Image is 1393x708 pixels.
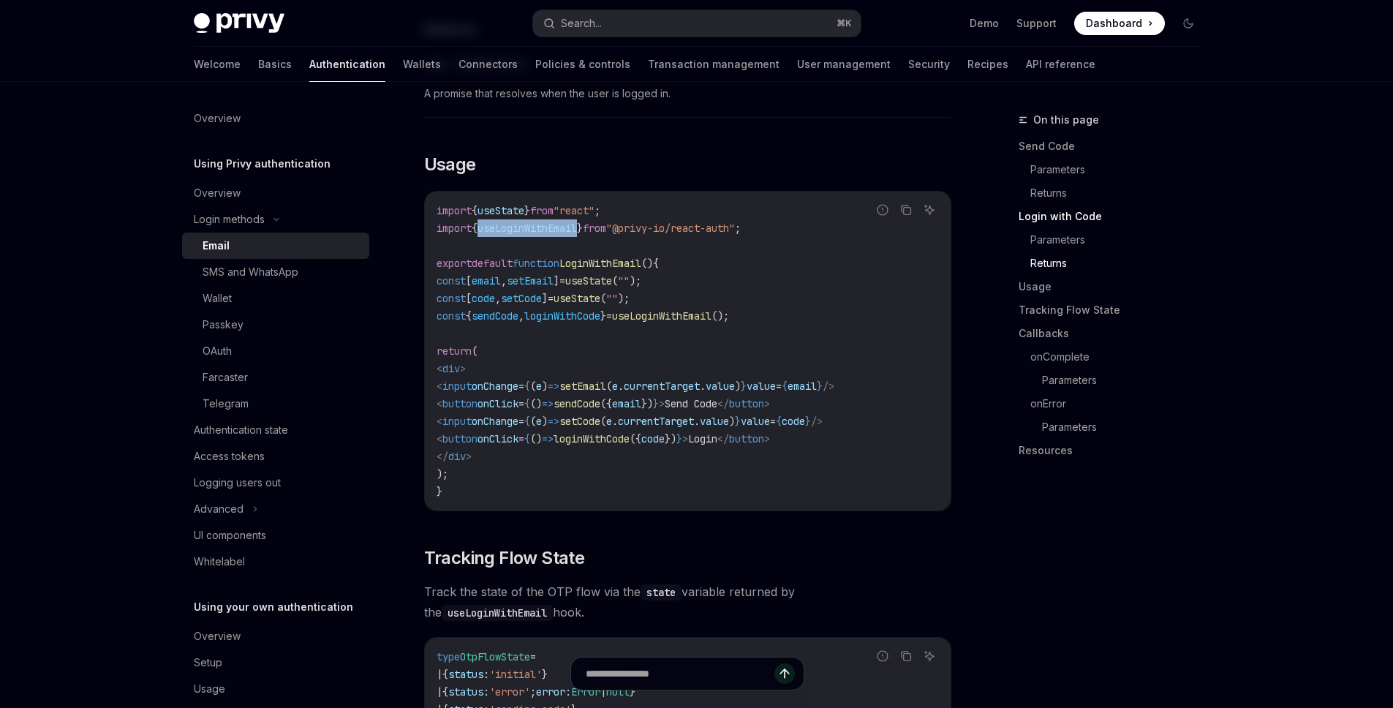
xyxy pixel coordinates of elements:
span: ( [530,380,536,393]
a: onComplete [1030,345,1212,369]
button: Search...⌘K [533,10,861,37]
div: Advanced [194,500,244,518]
div: Search... [561,15,602,32]
span: < [437,362,442,375]
span: } [735,415,741,428]
button: Send message [774,663,795,684]
span: > [466,450,472,463]
span: button [729,432,764,445]
span: currentTarget [618,415,694,428]
a: Callbacks [1019,322,1212,345]
span: ( [606,380,612,393]
h5: Using your own authentication [194,598,353,616]
a: UI components [182,522,369,549]
span: from [530,204,554,217]
span: setEmail [559,380,606,393]
a: Logging users out [182,470,369,496]
div: Farcaster [203,369,248,386]
span: from [583,222,606,235]
span: email [612,397,641,410]
span: () [530,432,542,445]
span: code [641,432,665,445]
span: useLoginWithEmail [612,309,711,323]
span: } [600,309,606,323]
button: Report incorrect code [873,200,892,219]
span: OtpFlowState [460,650,530,663]
a: Resources [1019,439,1212,462]
div: Overview [194,628,241,645]
span: div [442,362,460,375]
div: Logging users out [194,474,281,492]
code: useLoginWithEmail [442,605,553,621]
a: Security [908,47,950,82]
span: Login [688,432,717,445]
span: ); [630,274,641,287]
span: LoginWithEmail [559,257,641,270]
a: Dashboard [1074,12,1165,35]
a: Parameters [1042,415,1212,439]
span: useLoginWithEmail [477,222,577,235]
a: Farcaster [182,364,369,391]
a: Policies & controls [535,47,630,82]
span: => [542,397,554,410]
span: ( [530,415,536,428]
span: ; [735,222,741,235]
a: Passkey [182,312,369,338]
span: onChange [472,415,518,428]
span: ({ [600,397,612,410]
a: Tracking Flow State [1019,298,1212,322]
div: Authentication state [194,421,288,439]
span: Send Code [665,397,717,410]
span: onClick [477,432,518,445]
span: e [536,415,542,428]
span: A promise that resolves when the user is logged in. [424,85,951,102]
span: e [536,380,542,393]
span: }) [641,397,653,410]
a: Authentication [309,47,385,82]
span: import [437,204,472,217]
span: => [548,380,559,393]
span: value [700,415,729,428]
span: { [524,415,530,428]
h5: Using Privy authentication [194,155,331,173]
span: ] [542,292,548,305]
span: useState [565,274,612,287]
span: { [782,380,788,393]
a: Overview [182,105,369,132]
span: email [788,380,817,393]
span: = [518,415,524,428]
span: function [513,257,559,270]
a: Transaction management [648,47,779,82]
span: ); [618,292,630,305]
span: > [460,362,466,375]
div: Login methods [194,211,265,228]
span: ) [735,380,741,393]
span: > [764,432,770,445]
div: UI components [194,527,266,544]
span: , [518,309,524,323]
span: = [776,380,782,393]
span: { [472,204,477,217]
span: < [437,380,442,393]
span: "react" [554,204,594,217]
span: Track the state of the OTP flow via the variable returned by the hook. [424,581,951,622]
span: currentTarget [624,380,700,393]
span: > [682,432,688,445]
span: { [653,257,659,270]
span: setCode [559,415,600,428]
a: Authentication state [182,417,369,443]
div: Access tokens [194,448,265,465]
span: ( [612,274,618,287]
span: ({ [630,432,641,445]
span: </ [437,450,448,463]
span: "@privy-io/react-auth" [606,222,735,235]
span: /> [823,380,834,393]
a: Connectors [458,47,518,82]
span: setEmail [507,274,554,287]
span: "" [606,292,618,305]
a: SMS and WhatsApp [182,259,369,285]
span: e [612,380,618,393]
span: } [817,380,823,393]
span: = [559,274,565,287]
span: sendCode [472,309,518,323]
